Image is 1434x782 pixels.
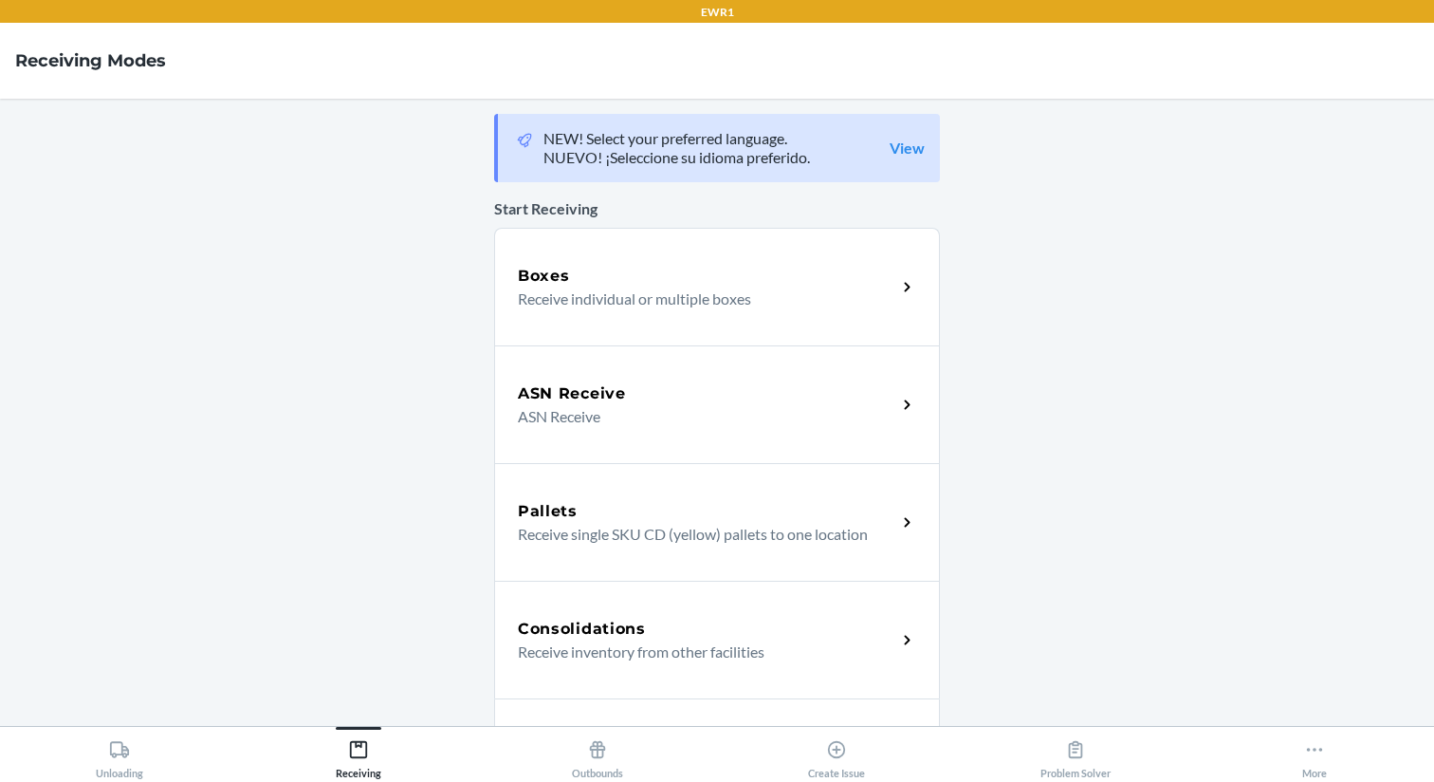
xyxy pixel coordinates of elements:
p: Receive single SKU CD (yellow) pallets to one location [518,523,881,546]
button: Problem Solver [956,727,1195,779]
p: EWR1 [701,4,734,21]
div: Problem Solver [1040,732,1111,779]
div: Receiving [336,732,381,779]
h5: ASN Receive [518,382,626,405]
button: More [1195,727,1434,779]
p: Receive individual or multiple boxes [518,288,881,310]
a: ConsolidationsReceive inventory from other facilities [494,581,940,698]
div: Outbounds [572,732,623,779]
p: ASN Receive [518,405,881,428]
button: Outbounds [478,727,717,779]
div: Create Issue [808,732,865,779]
a: BoxesReceive individual or multiple boxes [494,228,940,345]
div: More [1302,732,1327,779]
div: Unloading [96,732,143,779]
p: NUEVO! ¡Seleccione su idioma preferido. [543,148,810,167]
p: Receive inventory from other facilities [518,641,881,663]
h5: Boxes [518,265,570,288]
h5: Consolidations [518,618,646,641]
p: NEW! Select your preferred language. [543,129,810,148]
h4: Receiving Modes [15,48,166,73]
a: View [890,139,925,158]
button: Receiving [239,727,478,779]
a: ASN ReceiveASN Receive [494,345,940,463]
h5: Pallets [518,500,578,523]
button: Create Issue [717,727,956,779]
p: Start Receiving [494,197,940,220]
a: PalletsReceive single SKU CD (yellow) pallets to one location [494,463,940,581]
